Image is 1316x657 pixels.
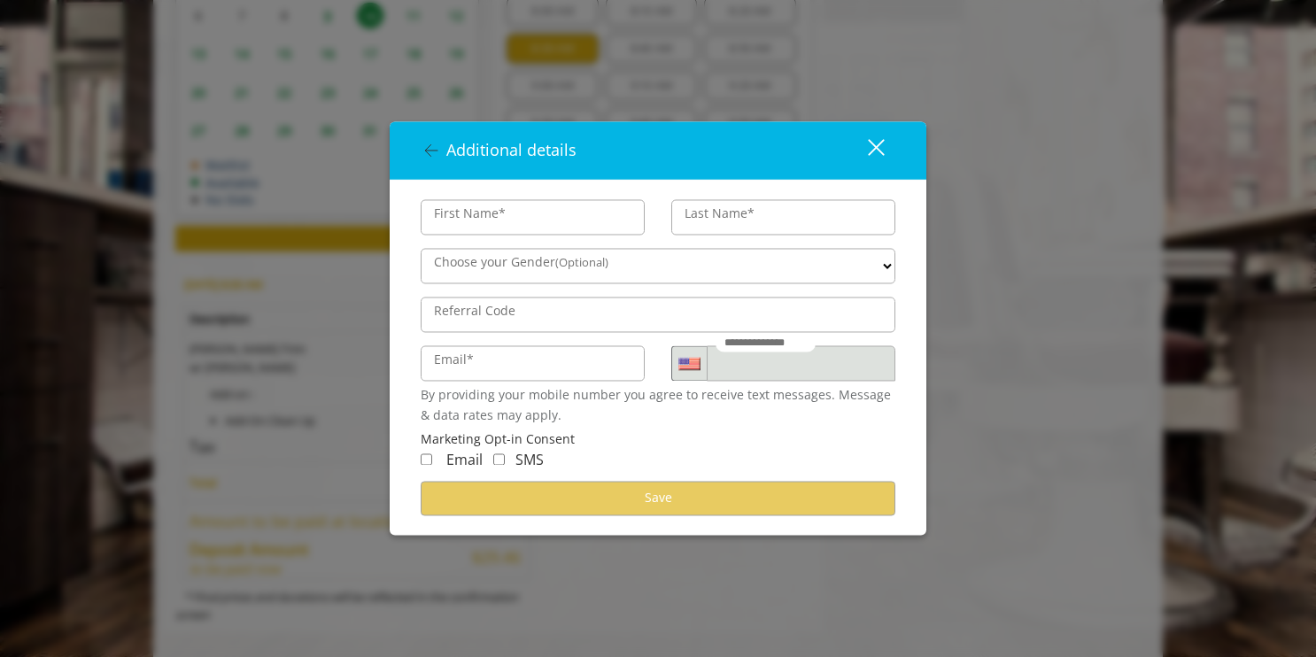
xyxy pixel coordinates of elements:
[835,132,895,168] button: close dialog
[425,302,524,321] label: Referral Code
[425,351,483,370] label: Email*
[421,454,432,466] input: Receive Marketing Email
[446,140,577,161] span: Additional details
[425,205,515,224] label: First Name*
[421,481,895,515] button: Save
[848,137,883,164] div: close dialog
[446,451,483,470] span: Email
[676,205,763,224] label: Last Name*
[493,454,505,466] input: Receive Marketing SMS
[421,346,645,382] input: Email
[421,200,645,236] input: FirstName
[421,249,895,284] select: Choose your Gender
[421,386,895,426] div: By providing your mobile number you agree to receive text messages. Message & data rates may apply.
[515,451,544,470] span: SMS
[671,346,707,382] div: Country
[421,429,895,449] div: Marketing Opt-in Consent
[425,253,617,273] label: Choose your Gender
[645,490,672,506] span: Save
[555,255,608,271] span: (Optional)
[421,298,895,333] input: ReferralCode
[671,200,895,236] input: Lastname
